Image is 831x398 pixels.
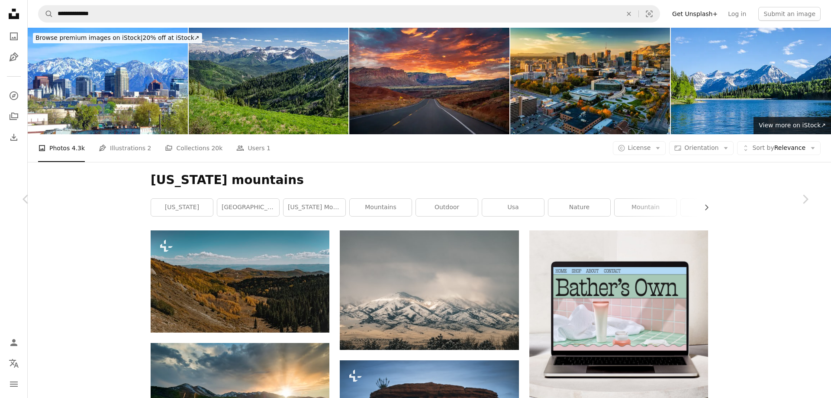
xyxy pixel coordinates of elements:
[752,144,774,151] span: Sort by
[5,375,23,393] button: Menu
[416,199,478,216] a: outdoor
[671,28,831,134] img: Silver Lake Flat Reservoir
[151,199,213,216] a: [US_STATE]
[151,172,708,188] h1: [US_STATE] mountains
[340,230,519,349] img: a snow covered mountain range under a cloudy sky
[754,117,831,134] a: View more on iStock↗
[5,28,23,45] a: Photos
[779,158,831,241] a: Next
[613,141,666,155] button: License
[5,355,23,372] button: Language
[5,334,23,351] a: Log in / Sign up
[189,28,349,134] img: Scenic View Of Mountains Against Sky
[681,199,743,216] a: scenery
[165,134,222,162] a: Collections 20k
[236,134,271,162] a: Users 1
[151,278,329,285] a: a view of a mountain range with trees in the foreground
[38,5,660,23] form: Find visuals sitewide
[5,49,23,66] a: Illustrations
[267,143,271,153] span: 1
[28,28,188,134] img: Salt Lake City, Utah
[510,28,670,134] img: Salt Lake City Skyline Aerial During The Golden Hour
[39,6,53,22] button: Search Unsplash
[148,143,151,153] span: 2
[28,28,207,49] a: Browse premium images on iStock|20% off at iStock↗
[619,6,638,22] button: Clear
[759,122,826,129] span: View more on iStock ↗
[615,199,676,216] a: mountain
[628,144,651,151] span: License
[350,199,412,216] a: mountains
[99,134,151,162] a: Illustrations 2
[737,141,821,155] button: Sort byRelevance
[758,7,821,21] button: Submit an image
[639,6,660,22] button: Visual search
[752,144,805,152] span: Relevance
[151,230,329,333] img: a view of a mountain range with trees in the foreground
[283,199,345,216] a: [US_STATE] mountain
[699,199,708,216] button: scroll list to the right
[667,7,723,21] a: Get Unsplash+
[5,87,23,104] a: Explore
[5,108,23,125] a: Collections
[217,199,279,216] a: [GEOGRAPHIC_DATA]
[5,129,23,146] a: Download History
[35,34,200,41] span: 20% off at iStock ↗
[723,7,751,21] a: Log in
[669,141,734,155] button: Orientation
[684,144,718,151] span: Orientation
[482,199,544,216] a: usa
[340,286,519,294] a: a snow covered mountain range under a cloudy sky
[349,28,509,134] img: Scenic Road Sunset Capitol Reef National Park
[548,199,610,216] a: nature
[35,34,142,41] span: Browse premium images on iStock |
[211,143,222,153] span: 20k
